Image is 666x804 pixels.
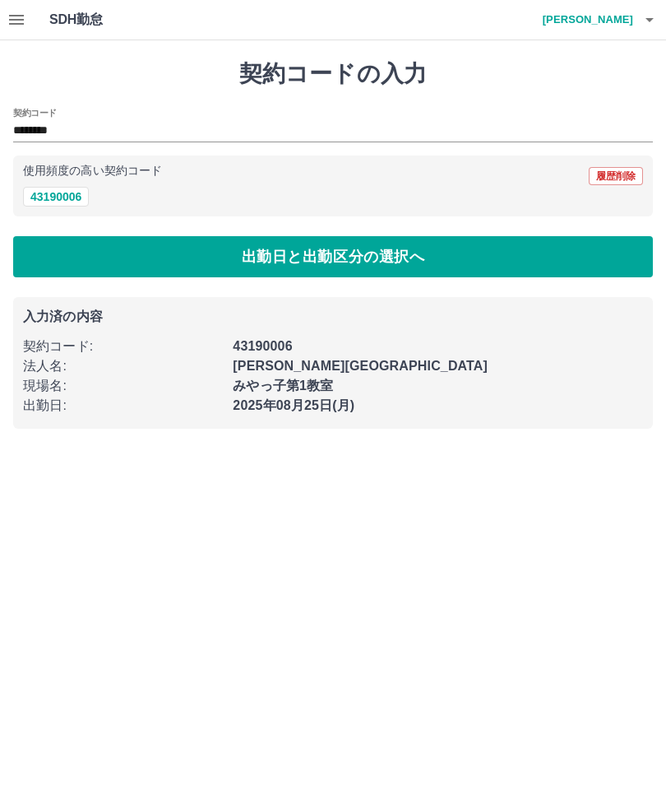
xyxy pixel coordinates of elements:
p: 法人名 : [23,356,223,376]
button: 履歴削除 [589,167,643,185]
h2: 契約コード [13,106,57,119]
h1: 契約コードの入力 [13,60,653,88]
p: 現場名 : [23,376,223,396]
p: 出勤日 : [23,396,223,416]
b: 2025年08月25日(月) [233,398,354,412]
p: 契約コード : [23,337,223,356]
b: みやっ子第1教室 [233,379,333,393]
button: 出勤日と出勤区分の選択へ [13,236,653,277]
p: 入力済の内容 [23,310,643,323]
b: 43190006 [233,339,292,353]
p: 使用頻度の高い契約コード [23,165,162,177]
b: [PERSON_NAME][GEOGRAPHIC_DATA] [233,359,488,373]
button: 43190006 [23,187,89,207]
